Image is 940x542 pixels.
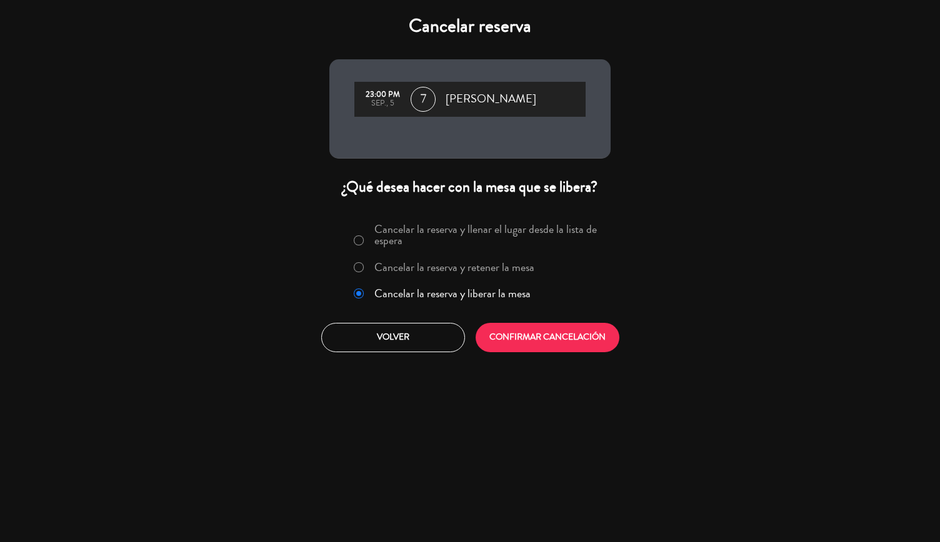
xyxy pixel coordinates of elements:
button: Volver [321,323,465,352]
div: ¿Qué desea hacer con la mesa que se libera? [329,177,611,197]
button: CONFIRMAR CANCELACIÓN [476,323,619,352]
label: Cancelar la reserva y retener la mesa [374,262,534,273]
span: 7 [411,87,436,112]
div: sep., 5 [361,99,404,108]
h4: Cancelar reserva [329,15,611,37]
label: Cancelar la reserva y llenar el lugar desde la lista de espera [374,224,603,246]
label: Cancelar la reserva y liberar la mesa [374,288,531,299]
div: 23:00 PM [361,91,404,99]
span: [PERSON_NAME] [446,90,536,109]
